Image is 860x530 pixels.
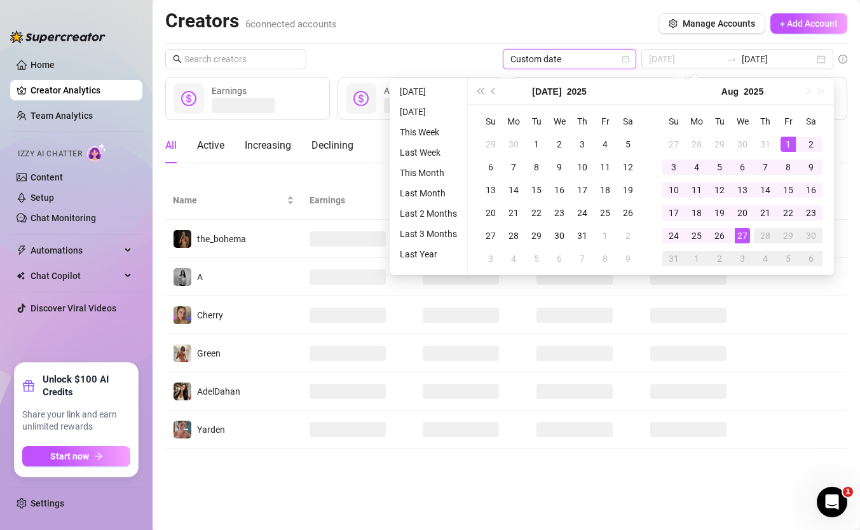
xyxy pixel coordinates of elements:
div: 31 [666,251,681,266]
div: 10 [666,182,681,198]
td: 2025-08-22 [777,201,800,224]
div: 23 [552,205,567,221]
div: 30 [506,137,521,152]
div: 12 [712,182,727,198]
img: AI Chatter [87,143,107,161]
td: 2025-07-13 [479,179,502,201]
strong: Unlock $100 AI Credits [43,373,130,398]
span: 6 connected accounts [245,18,337,30]
div: 29 [529,228,544,243]
li: This Week [395,125,462,140]
td: 2025-07-20 [479,201,502,224]
span: Izzy AI Chatter [18,148,82,160]
a: Content [31,172,63,182]
div: 1 [689,251,704,266]
th: Th [571,110,594,133]
span: setting [669,19,678,28]
div: Active [197,138,224,153]
th: Mo [502,110,525,133]
button: Choose a year [567,79,587,104]
td: 2025-07-21 [502,201,525,224]
td: 2025-07-22 [525,201,548,224]
th: Su [479,110,502,133]
td: 2025-07-29 [708,133,731,156]
td: 2025-06-29 [479,133,502,156]
div: 18 [597,182,613,198]
td: 2025-08-18 [685,201,708,224]
td: 2025-08-04 [502,247,525,270]
input: Start date [649,52,721,66]
div: 7 [506,160,521,175]
div: 6 [483,160,498,175]
td: 2025-07-28 [502,224,525,247]
div: 28 [689,137,704,152]
td: 2025-08-15 [777,179,800,201]
div: 5 [781,251,796,266]
td: 2025-08-14 [754,179,777,201]
a: Discover Viral Videos [31,303,116,313]
div: 22 [529,205,544,221]
div: 31 [575,228,590,243]
div: 8 [781,160,796,175]
div: 21 [758,205,773,221]
div: 25 [689,228,704,243]
div: 17 [575,182,590,198]
th: Su [662,110,685,133]
div: 9 [803,160,819,175]
td: 2025-08-06 [731,156,754,179]
span: Yarden [197,425,225,435]
div: 15 [529,182,544,198]
div: 8 [597,251,613,266]
td: 2025-08-29 [777,224,800,247]
span: Cherry [197,310,223,320]
div: 30 [803,228,819,243]
div: Agency Revenue [384,84,463,98]
button: Choose a year [744,79,763,104]
div: 27 [735,228,750,243]
div: 16 [803,182,819,198]
img: logo-BBDzfeDw.svg [10,31,106,43]
span: info-circle [838,55,847,64]
img: the_bohema [174,230,191,248]
div: 5 [529,251,544,266]
div: 14 [506,182,521,198]
span: dollar-circle [353,91,369,106]
td: 2025-07-06 [479,156,502,179]
td: 2025-08-07 [754,156,777,179]
td: 2025-08-06 [548,247,571,270]
div: 4 [597,137,613,152]
td: 2025-07-03 [571,133,594,156]
td: 2025-07-27 [662,133,685,156]
div: 14 [758,182,773,198]
td: 2025-07-31 [754,133,777,156]
div: 9 [552,160,567,175]
div: 2 [712,251,727,266]
div: 25 [597,205,613,221]
td: 2025-07-05 [617,133,639,156]
div: 27 [483,228,498,243]
td: 2025-08-07 [571,247,594,270]
div: 29 [483,137,498,152]
span: arrow-right [94,452,103,461]
td: 2025-08-21 [754,201,777,224]
span: dollar-circle [181,91,196,106]
a: Chat Monitoring [31,213,96,223]
img: AdelDahan [174,383,191,400]
a: Creator Analytics [31,80,132,100]
li: Last Week [395,145,462,160]
td: 2025-08-09 [617,247,639,270]
th: We [731,110,754,133]
div: 20 [483,205,498,221]
div: 24 [666,228,681,243]
td: 2025-08-05 [525,247,548,270]
span: Start now [50,451,89,461]
button: Manage Accounts [659,13,765,34]
div: 6 [735,160,750,175]
th: Fr [594,110,617,133]
div: 1 [781,137,796,152]
span: A [197,272,203,282]
td: 2025-08-08 [594,247,617,270]
td: 2025-08-09 [800,156,822,179]
a: Setup [31,193,54,203]
th: Name [165,181,302,220]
